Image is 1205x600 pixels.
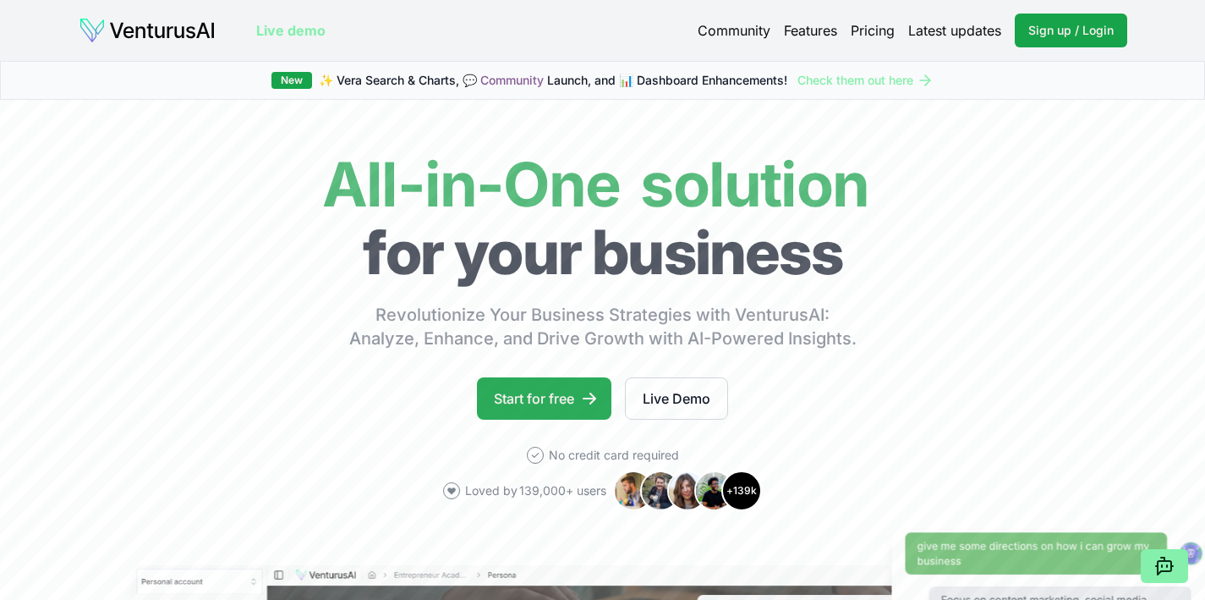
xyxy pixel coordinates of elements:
[784,20,837,41] a: Features
[319,72,787,89] span: ✨ Vera Search & Charts, 💬 Launch, and 📊 Dashboard Enhancements!
[694,471,735,511] img: Avatar 4
[477,377,611,420] a: Start for free
[480,73,544,87] a: Community
[797,72,934,89] a: Check them out here
[271,72,312,89] div: New
[1015,14,1127,47] a: Sign up / Login
[908,20,1001,41] a: Latest updates
[667,471,708,511] img: Avatar 3
[79,17,216,44] img: logo
[698,20,770,41] a: Community
[256,20,326,41] a: Live demo
[625,377,728,420] a: Live Demo
[851,20,895,41] a: Pricing
[613,471,654,511] img: Avatar 1
[640,471,681,511] img: Avatar 2
[1028,22,1114,39] span: Sign up / Login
